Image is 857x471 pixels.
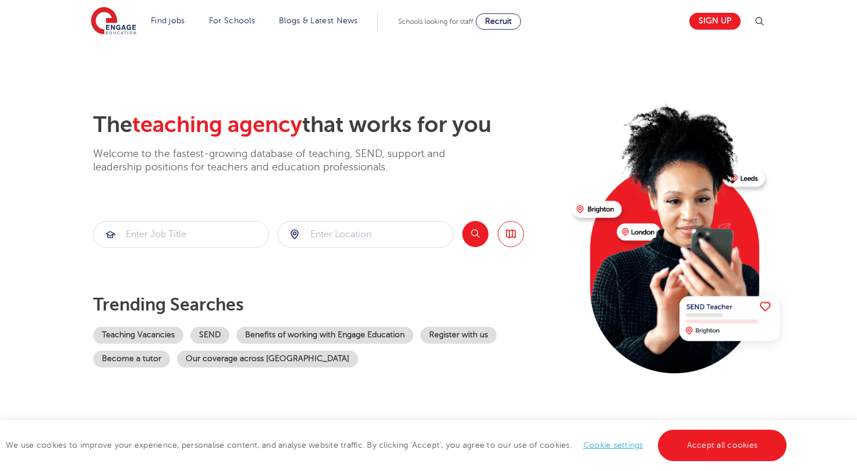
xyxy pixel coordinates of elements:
[93,147,477,174] p: Welcome to the fastest-growing database of teaching, SEND, support and leadership positions for t...
[658,430,787,461] a: Accept all cookies
[93,112,563,138] h2: The that works for you
[177,351,358,367] a: Our coverage across [GEOGRAPHIC_DATA]
[279,16,358,25] a: Blogs & Latest News
[6,441,789,449] span: We use cookies to improve your experience, personalise content, and analyse website traffic. By c...
[462,221,488,247] button: Search
[151,16,185,25] a: Find jobs
[583,441,643,449] a: Cookie settings
[278,222,453,247] input: Submit
[93,351,170,367] a: Become a tutor
[278,221,454,248] div: Submit
[132,112,302,137] span: teaching agency
[485,17,512,26] span: Recruit
[93,221,269,248] div: Submit
[476,13,521,30] a: Recruit
[93,327,183,344] a: Teaching Vacancies
[236,327,413,344] a: Benefits of working with Engage Education
[398,17,473,26] span: Schools looking for staff
[190,327,229,344] a: SEND
[91,7,136,36] img: Engage Education
[93,294,563,315] p: Trending searches
[689,13,741,30] a: Sign up
[94,222,268,247] input: Submit
[420,327,497,344] a: Register with us
[209,16,255,25] a: For Schools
